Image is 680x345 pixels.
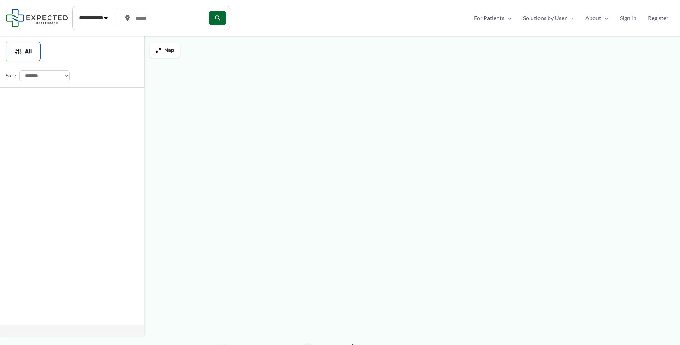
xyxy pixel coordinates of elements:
[468,13,517,23] a: For PatientsMenu Toggle
[567,13,574,23] span: Menu Toggle
[6,9,68,27] img: Expected Healthcare Logo - side, dark font, small
[585,13,601,23] span: About
[150,43,180,58] button: Map
[648,13,668,23] span: Register
[601,13,608,23] span: Menu Toggle
[156,48,161,53] img: Maximize
[15,48,22,55] img: Filter
[164,48,174,54] span: Map
[474,13,504,23] span: For Patients
[517,13,580,23] a: Solutions by UserMenu Toggle
[6,42,41,61] button: All
[6,71,17,80] label: Sort:
[504,13,512,23] span: Menu Toggle
[523,13,567,23] span: Solutions by User
[25,49,32,54] span: All
[620,13,636,23] span: Sign In
[580,13,614,23] a: AboutMenu Toggle
[642,13,674,23] a: Register
[614,13,642,23] a: Sign In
